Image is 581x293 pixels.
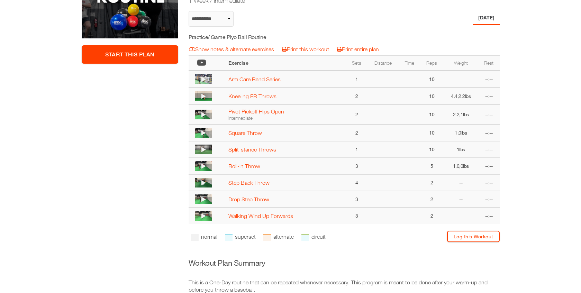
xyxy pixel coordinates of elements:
[367,55,399,71] th: Distance
[228,108,284,115] a: Pivot Pickoff Hips Open
[420,141,443,158] td: 10
[420,88,443,104] td: 10
[346,174,367,191] td: 4
[195,91,212,101] img: thumbnail.png
[189,46,274,52] a: Show notes & alternate exercises
[420,55,443,71] th: Reps
[195,211,212,221] img: thumbnail.png
[189,33,312,41] h5: Practice/ Game Plyo Ball Routine
[461,130,467,136] span: lbs
[195,161,212,171] img: thumbnail.png
[443,88,478,104] td: 4.4,2.2
[346,141,367,158] td: 1
[346,55,367,71] th: Sets
[420,191,443,208] td: 2
[346,104,367,125] td: 2
[420,174,443,191] td: 2
[195,178,212,187] img: thumbnail.png
[420,104,443,125] td: 10
[443,141,478,158] td: 1
[228,76,281,82] a: Arm Care Band Series
[195,74,212,84] img: thumbnail.png
[443,104,478,125] td: 2.2,1
[420,125,443,141] td: 10
[463,163,469,169] span: lbs
[228,213,293,219] a: Walking Wind Up Forwards
[346,71,367,88] td: 1
[399,55,420,71] th: Time
[447,231,500,242] a: Log this Workout
[337,46,379,52] a: Print entire plan
[225,55,346,71] th: Exercise
[478,191,500,208] td: --:--
[420,208,443,224] td: 2
[478,55,500,71] th: Rest
[282,46,329,52] a: Print this workout
[478,174,500,191] td: --:--
[443,158,478,174] td: 1,0,0
[443,174,478,191] td: --
[346,158,367,174] td: 3
[191,231,217,243] li: normal
[195,194,212,204] img: thumbnail.png
[263,231,294,243] li: alternate
[228,130,262,136] a: Square Throw
[478,71,500,88] td: --:--
[228,115,343,121] div: Intermediate
[478,208,500,224] td: --:--
[346,208,367,224] td: 3
[189,258,500,268] h3: Workout Plan Summary
[346,88,367,104] td: 2
[420,158,443,174] td: 5
[473,11,500,25] li: Day 1
[82,45,179,64] a: Start This Plan
[195,145,212,154] img: thumbnail.png
[301,231,326,243] li: circuit
[228,163,260,169] a: Roll-in Throw
[478,104,500,125] td: --:--
[228,196,269,202] a: Drop Step Throw
[420,71,443,88] td: 10
[478,88,500,104] td: --:--
[463,111,469,117] span: lbs
[443,55,478,71] th: Weight
[195,110,212,119] img: thumbnail.png
[225,231,256,243] li: superset
[443,191,478,208] td: --
[346,125,367,141] td: 2
[228,146,276,153] a: Split-stance Throws
[478,141,500,158] td: --:--
[195,128,212,138] img: thumbnail.png
[443,125,478,141] td: 1,0
[478,158,500,174] td: --:--
[346,191,367,208] td: 3
[228,180,270,186] a: Step Back Throw
[228,93,276,99] a: Kneeling ER Throws
[478,125,500,141] td: --:--
[465,93,471,99] span: lbs
[459,146,465,152] span: lbs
